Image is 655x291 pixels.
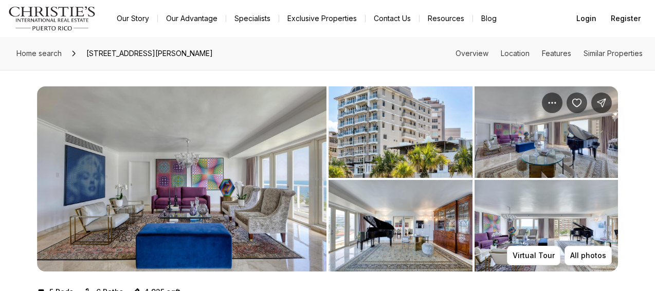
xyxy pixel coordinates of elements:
[542,49,571,58] a: Skip to: Features
[226,11,279,26] a: Specialists
[456,49,643,58] nav: Page section menu
[576,14,596,23] span: Login
[611,14,641,23] span: Register
[542,93,562,113] button: Property options
[158,11,226,26] a: Our Advantage
[366,11,419,26] button: Contact Us
[329,180,472,271] button: View image gallery
[16,49,62,58] span: Home search
[567,93,587,113] button: Save Property: 1058 ASHFORD AVE #800
[501,49,530,58] a: Skip to: Location
[279,11,365,26] a: Exclusive Properties
[329,86,618,271] li: 2 of 8
[473,11,505,26] a: Blog
[37,86,326,271] button: View image gallery
[584,49,643,58] a: Skip to: Similar Properties
[570,8,603,29] button: Login
[475,180,618,271] button: View image gallery
[108,11,157,26] a: Our Story
[329,86,472,178] button: View image gallery
[591,93,612,113] button: Share Property: 1058 ASHFORD AVE #800
[605,8,647,29] button: Register
[420,11,472,26] a: Resources
[475,86,618,178] button: View image gallery
[12,45,66,62] a: Home search
[37,86,326,271] li: 1 of 8
[8,6,96,31] img: logo
[82,45,217,62] span: [STREET_ADDRESS][PERSON_NAME]
[37,86,618,271] div: Listing Photos
[456,49,488,58] a: Skip to: Overview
